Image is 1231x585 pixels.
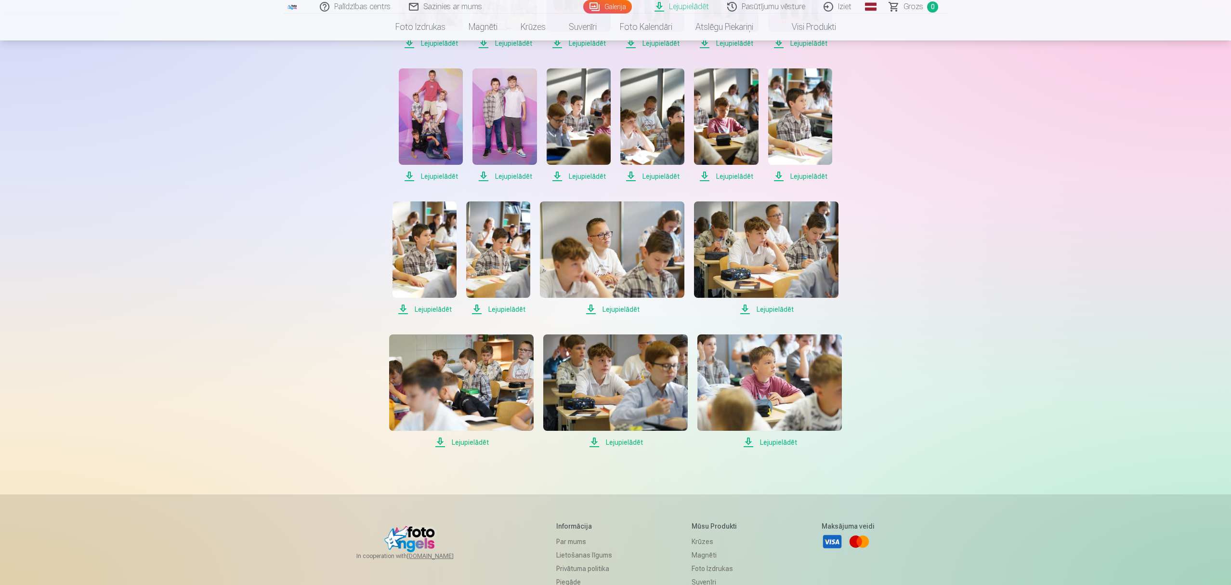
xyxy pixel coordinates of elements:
a: Suvenīri [557,13,608,40]
h5: Maksājuma veidi [822,521,875,531]
a: Lejupielādēt [694,68,758,182]
span: Lejupielādēt [620,171,684,182]
img: /fa1 [287,4,298,10]
a: Lejupielādēt [697,334,842,448]
a: Foto izdrukas [384,13,457,40]
h5: Mūsu produkti [692,521,742,531]
a: Lejupielādēt [466,201,530,315]
a: Lejupielādēt [543,334,688,448]
a: Foto kalendāri [608,13,684,40]
h5: Informācija [556,521,612,531]
a: Lejupielādēt [389,334,534,448]
span: Grozs [904,1,923,13]
span: Lejupielādēt [547,38,611,49]
a: Privātuma politika [556,562,612,575]
span: Lejupielādēt [694,304,838,315]
a: Lejupielādēt [472,68,537,182]
span: 0 [927,1,938,13]
a: Mastercard [849,531,870,552]
a: Lietošanas līgums [556,548,612,562]
a: Krūzes [509,13,557,40]
a: Foto izdrukas [692,562,742,575]
span: Lejupielādēt [389,437,534,448]
span: Lejupielādēt [694,171,758,182]
a: Lejupielādēt [694,201,838,315]
span: Lejupielādēt [694,38,758,49]
span: Lejupielādēt [697,437,842,448]
a: Lejupielādēt [547,68,611,182]
span: Lejupielādēt [472,171,537,182]
a: Lejupielādēt [393,201,457,315]
span: Lejupielādēt [399,38,463,49]
a: Atslēgu piekariņi [684,13,765,40]
a: Lejupielādēt [768,68,832,182]
span: Lejupielādēt [768,38,832,49]
a: Lejupielādēt [399,68,463,182]
span: Lejupielādēt [768,171,832,182]
a: [DOMAIN_NAME] [407,552,477,560]
a: Lejupielādēt [620,68,684,182]
span: Lejupielādēt [393,304,457,315]
a: Par mums [556,535,612,548]
a: Krūzes [692,535,742,548]
span: Lejupielādēt [540,304,684,315]
a: Lejupielādēt [540,201,684,315]
span: Lejupielādēt [399,171,463,182]
a: Magnēti [692,548,742,562]
a: Magnēti [457,13,509,40]
span: Lejupielādēt [466,304,530,315]
a: Visa [822,531,843,552]
span: Lejupielādēt [472,38,537,49]
span: Lejupielādēt [547,171,611,182]
a: Visi produkti [765,13,848,40]
span: Lejupielādēt [543,437,688,448]
span: In cooperation with [356,552,477,560]
span: Lejupielādēt [620,38,684,49]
